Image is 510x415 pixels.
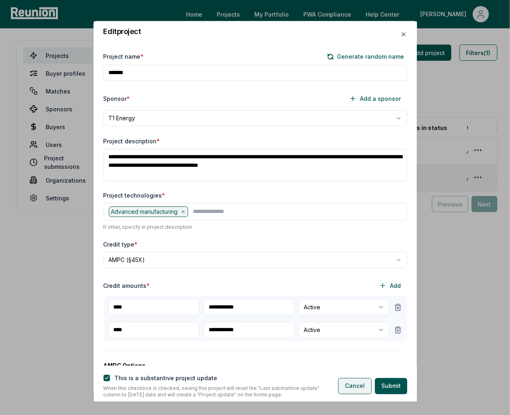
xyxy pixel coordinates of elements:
[343,91,407,107] button: Add a sponsor
[109,206,188,217] div: Advanced manufacturing
[115,375,218,381] label: This is a substantive project update
[104,138,160,145] label: Project description
[324,52,407,62] button: Generate random name
[104,281,150,290] label: Credit amounts
[338,378,372,394] button: Cancel
[104,361,407,370] label: AMPC Options
[104,224,407,230] p: If other, specify in project description
[104,94,130,103] label: Sponsor
[104,240,138,249] label: Credit type
[104,385,325,398] p: When this checkbox is checked, saving this project will reset the "Last substantive update" colum...
[104,52,144,61] label: Project name
[372,278,407,294] button: Add
[375,378,407,394] button: Submit
[104,191,165,200] label: Project technologies
[104,28,141,35] h2: Edit project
